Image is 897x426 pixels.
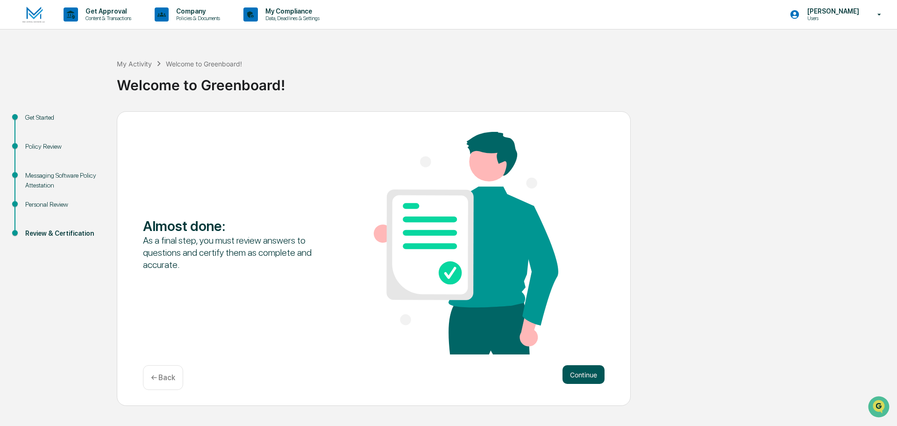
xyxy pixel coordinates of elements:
[19,118,60,127] span: Preclearance
[562,365,605,384] button: Continue
[25,229,102,238] div: Review & Certification
[77,118,116,127] span: Attestations
[258,15,324,22] p: Data, Deadlines & Settings
[25,171,102,190] div: Messaging Software Policy Attestation
[25,142,102,152] div: Policy Review
[9,119,17,126] div: 🖐️
[166,60,242,68] div: Welcome to Greenboard!
[143,217,327,234] div: Almost done :
[25,200,102,209] div: Personal Review
[143,234,327,271] div: As a final step, you must review answers to questions and certify them as complete and accurate.
[19,136,59,145] span: Data Lookup
[68,119,75,126] div: 🗄️
[78,7,136,15] p: Get Approval
[800,7,864,15] p: [PERSON_NAME]
[32,72,153,81] div: Start new chat
[867,395,892,420] iframe: Open customer support
[169,15,225,22] p: Policies & Documents
[169,7,225,15] p: Company
[9,137,17,144] div: 🔎
[6,114,64,131] a: 🖐️Preclearance
[78,15,136,22] p: Content & Transactions
[93,159,113,166] span: Pylon
[6,132,63,149] a: 🔎Data Lookup
[22,7,45,23] img: logo
[64,114,120,131] a: 🗄️Attestations
[151,373,175,382] p: ← Back
[374,132,558,354] img: Almost done
[9,72,26,88] img: 1746055101610-c473b297-6a78-478c-a979-82029cc54cd1
[25,113,102,123] div: Get Started
[117,69,892,94] div: Welcome to Greenboard!
[258,7,324,15] p: My Compliance
[9,20,170,35] p: How can we help?
[159,74,170,86] button: Start new chat
[32,81,118,88] div: We're available if you need us!
[800,15,864,22] p: Users
[66,158,113,166] a: Powered byPylon
[117,60,152,68] div: My Activity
